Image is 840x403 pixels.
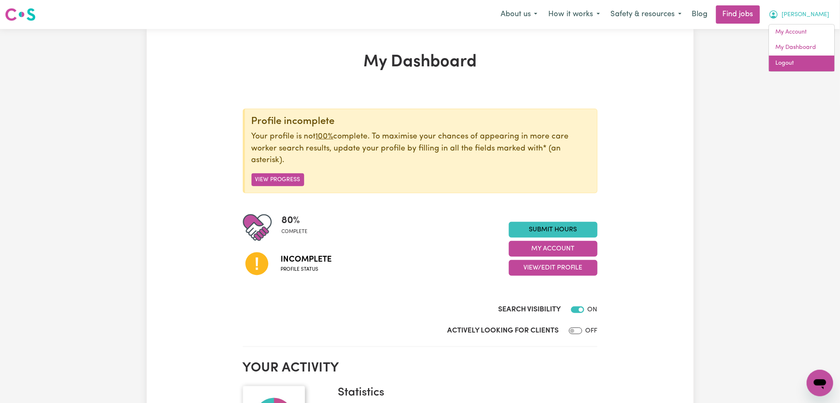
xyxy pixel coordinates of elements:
a: Logout [769,56,835,71]
label: Actively Looking for Clients [448,325,559,336]
button: Safety & resources [605,6,687,23]
span: ON [588,306,598,313]
div: My Account [769,24,835,72]
button: My Account [509,241,598,257]
iframe: Button to launch messaging window [807,370,833,396]
span: 80 % [282,213,308,228]
button: My Account [763,6,835,23]
a: Find jobs [716,5,760,24]
h3: Statistics [338,386,591,400]
p: Your profile is not complete. To maximise your chances of appearing in more care worker search re... [252,131,591,167]
button: View Progress [252,173,304,186]
button: About us [495,6,543,23]
u: 100% [316,133,334,141]
label: Search Visibility [499,304,561,315]
a: Blog [687,5,713,24]
span: Profile status [281,266,332,273]
span: OFF [586,328,598,334]
div: Profile incomplete [252,116,591,128]
a: Careseekers logo [5,5,36,24]
button: View/Edit Profile [509,260,598,276]
button: How it works [543,6,605,23]
a: My Account [769,24,835,40]
a: My Dashboard [769,40,835,56]
span: Incomplete [281,253,332,266]
h1: My Dashboard [243,52,598,72]
a: Submit Hours [509,222,598,238]
h2: Your activity [243,360,598,376]
span: complete [282,228,308,235]
img: Careseekers logo [5,7,36,22]
span: [PERSON_NAME] [782,10,830,19]
div: Profile completeness: 80% [282,213,315,242]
